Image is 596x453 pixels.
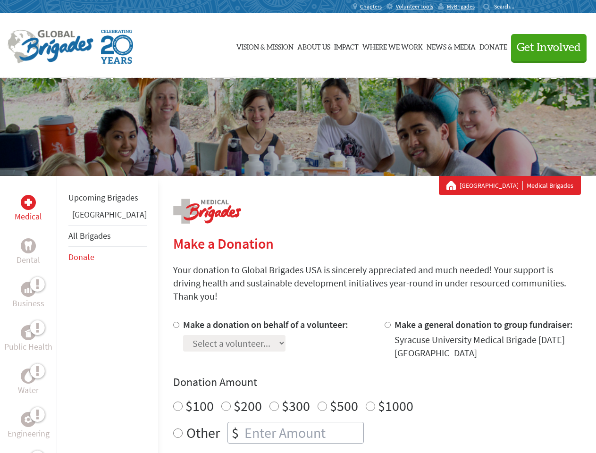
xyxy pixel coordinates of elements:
a: All Brigades [68,230,111,241]
div: Engineering [21,412,36,427]
a: DentalDental [17,238,40,267]
p: Business [12,297,44,310]
p: Dental [17,253,40,267]
label: $100 [185,397,214,415]
img: Dental [25,241,32,250]
label: $200 [234,397,262,415]
li: Upcoming Brigades [68,187,147,208]
label: $1000 [378,397,413,415]
span: Chapters [360,3,382,10]
p: Medical [15,210,42,223]
img: Business [25,285,32,293]
label: Other [186,422,220,444]
label: $300 [282,397,310,415]
div: Medical Brigades [446,181,573,190]
a: Donate [479,22,507,69]
label: Make a general donation to group fundraiser: [395,319,573,330]
img: Water [25,370,32,381]
a: [GEOGRAPHIC_DATA] [72,209,147,220]
li: Panama [68,208,147,225]
span: Get Involved [517,42,581,53]
div: $ [228,422,243,443]
a: WaterWater [18,369,39,397]
li: All Brigades [68,225,147,247]
h4: Donation Amount [173,375,581,390]
button: Get Involved [511,34,587,61]
div: Water [21,369,36,384]
a: [GEOGRAPHIC_DATA] [460,181,523,190]
a: Impact [334,22,359,69]
img: Medical [25,199,32,206]
label: Make a donation on behalf of a volunteer: [183,319,348,330]
p: Engineering [8,427,50,440]
div: Medical [21,195,36,210]
a: EngineeringEngineering [8,412,50,440]
div: Business [21,282,36,297]
p: Public Health [4,340,52,353]
div: Dental [21,238,36,253]
img: Global Brigades Celebrating 20 Years [101,30,133,64]
input: Enter Amount [243,422,363,443]
a: Vision & Mission [236,22,294,69]
img: Public Health [25,328,32,337]
li: Donate [68,247,147,268]
a: Upcoming Brigades [68,192,138,203]
div: Syracuse University Medical Brigade [DATE] [GEOGRAPHIC_DATA] [395,333,581,360]
p: Water [18,384,39,397]
a: Donate [68,252,94,262]
a: MedicalMedical [15,195,42,223]
p: Your donation to Global Brigades USA is sincerely appreciated and much needed! Your support is dr... [173,263,581,303]
img: Engineering [25,416,32,423]
input: Search... [494,3,521,10]
a: BusinessBusiness [12,282,44,310]
label: $500 [330,397,358,415]
img: Global Brigades Logo [8,30,93,64]
h2: Make a Donation [173,235,581,252]
span: MyBrigades [447,3,475,10]
span: Volunteer Tools [396,3,433,10]
a: Public HealthPublic Health [4,325,52,353]
div: Public Health [21,325,36,340]
img: logo-medical.png [173,199,241,224]
a: About Us [297,22,330,69]
a: Where We Work [362,22,423,69]
a: News & Media [427,22,476,69]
